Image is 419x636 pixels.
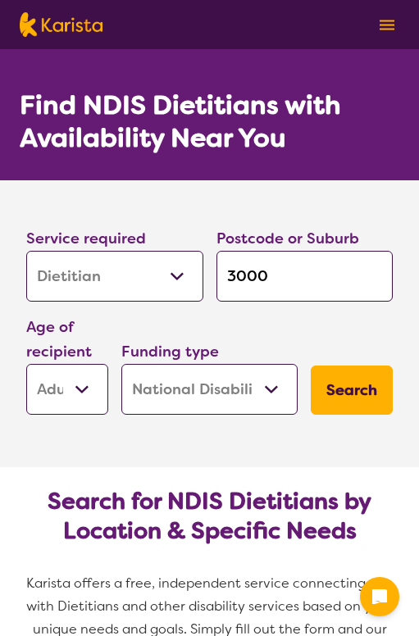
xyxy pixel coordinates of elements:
[26,317,92,361] label: Age of recipient
[311,366,393,415] button: Search
[26,229,146,248] label: Service required
[20,89,399,154] h1: Find NDIS Dietitians with Availability Near You
[216,251,394,302] input: Type
[20,12,102,37] img: Karista logo
[380,20,394,30] img: menu
[20,487,399,546] h2: Search for NDIS Dietitians by Location & Specific Needs
[216,229,359,248] label: Postcode or Suburb
[121,342,219,361] label: Funding type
